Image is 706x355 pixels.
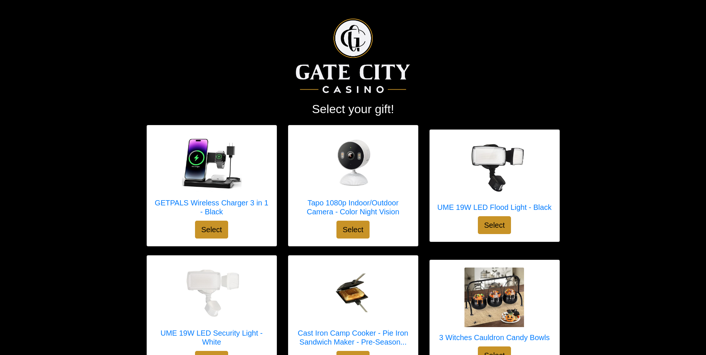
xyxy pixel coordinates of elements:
[437,137,552,216] a: UME 19W LED Flood Light - Black UME 19W LED Flood Light - Black
[154,329,269,346] h5: UME 19W LED Security Light - White
[296,133,410,221] a: Tapo 1080p Indoor/Outdoor Camera - Color Night Vision Tapo 1080p Indoor/Outdoor Camera - Color Ni...
[464,268,524,327] img: 3 Witches Cauldron Candy Bowls
[296,329,410,346] h5: Cast Iron Camp Cooker - Pie Iron Sandwich Maker - Pre-Season...
[439,268,550,346] a: 3 Witches Cauldron Candy Bowls 3 Witches Cauldron Candy Bowls
[195,221,229,239] button: Select
[147,102,560,116] h2: Select your gift!
[323,274,383,312] img: Cast Iron Camp Cooker - Pie Iron Sandwich Maker - Pre-Seasoned
[465,142,524,192] img: UME 19W LED Flood Light - Black
[154,198,269,216] h5: GETPALS Wireless Charger 3 in 1 - Black
[182,133,242,192] img: GETPALS Wireless Charger 3 in 1 - Black
[437,203,552,212] h5: UME 19W LED Flood Light - Black
[296,198,410,216] h5: Tapo 1080p Indoor/Outdoor Camera - Color Night Vision
[154,133,269,221] a: GETPALS Wireless Charger 3 in 1 - Black GETPALS Wireless Charger 3 in 1 - Black
[336,221,370,239] button: Select
[154,263,269,351] a: UME 19W LED Security Light - White UME 19W LED Security Light - White
[296,19,410,93] img: Logo
[478,216,511,234] button: Select
[323,133,383,192] img: Tapo 1080p Indoor/Outdoor Camera - Color Night Vision
[439,333,550,342] h5: 3 Witches Cauldron Candy Bowls
[296,263,410,351] a: Cast Iron Camp Cooker - Pie Iron Sandwich Maker - Pre-Seasoned Cast Iron Camp Cooker - Pie Iron S...
[182,269,242,317] img: UME 19W LED Security Light - White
